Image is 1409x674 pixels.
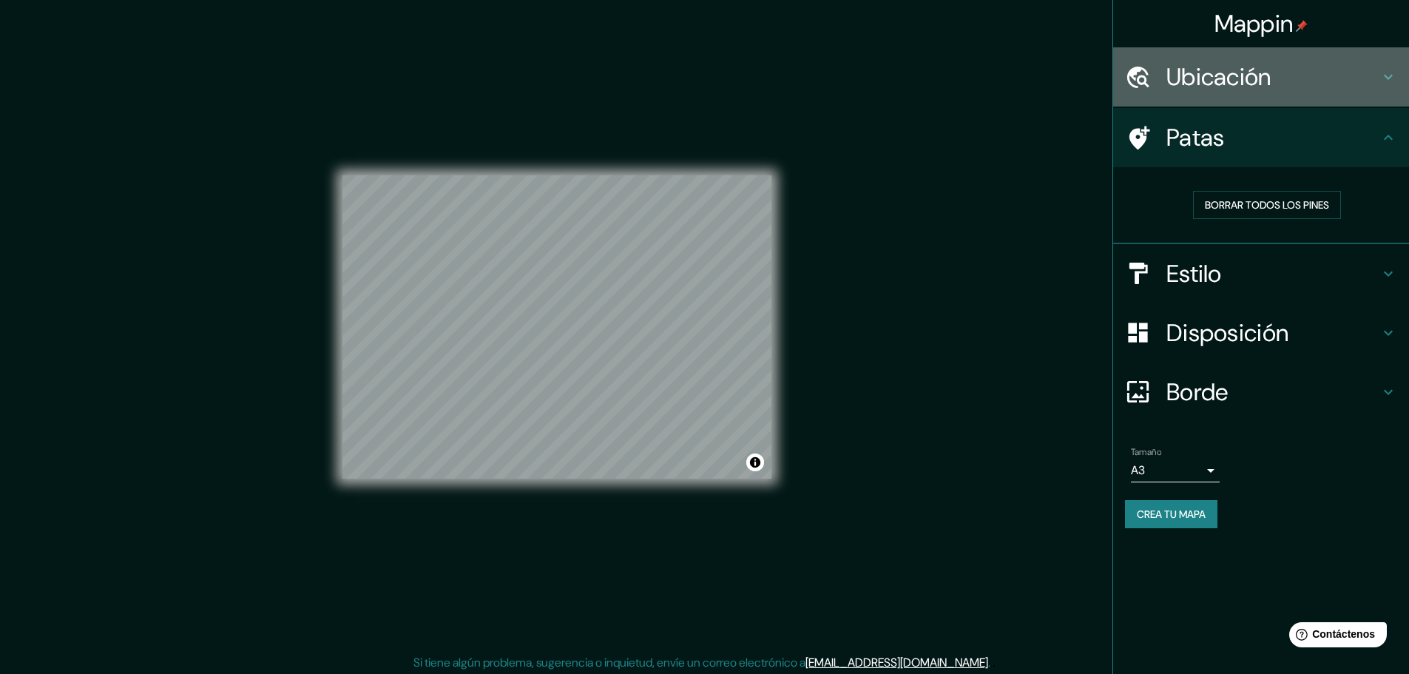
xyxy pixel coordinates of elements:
font: . [988,655,990,670]
font: Mappin [1214,8,1294,39]
font: Estilo [1166,258,1222,289]
div: Patas [1113,108,1409,167]
img: pin-icon.png [1296,20,1308,32]
button: Borrar todos los pines [1193,191,1341,219]
font: Tamaño [1131,446,1161,458]
font: Borde [1166,377,1229,408]
font: Patas [1166,122,1225,153]
font: Ubicación [1166,61,1271,92]
font: Disposición [1166,317,1288,348]
div: A3 [1131,459,1220,482]
a: [EMAIL_ADDRESS][DOMAIN_NAME] [805,655,988,670]
div: Borde [1113,363,1409,422]
font: . [990,654,993,670]
font: Crea tu mapa [1137,508,1206,521]
font: A3 [1131,462,1145,478]
button: Crea tu mapa [1125,500,1217,528]
div: Estilo [1113,244,1409,303]
canvas: Mapa [342,175,771,479]
button: Activar o desactivar atribución [746,454,764,471]
font: . [993,654,996,670]
iframe: Lanzador de widgets de ayuda [1277,616,1393,658]
div: Disposición [1113,303,1409,363]
div: Ubicación [1113,47,1409,107]
font: Borrar todos los pines [1205,198,1329,212]
font: Si tiene algún problema, sugerencia o inquietud, envíe un correo electrónico a [413,655,805,670]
